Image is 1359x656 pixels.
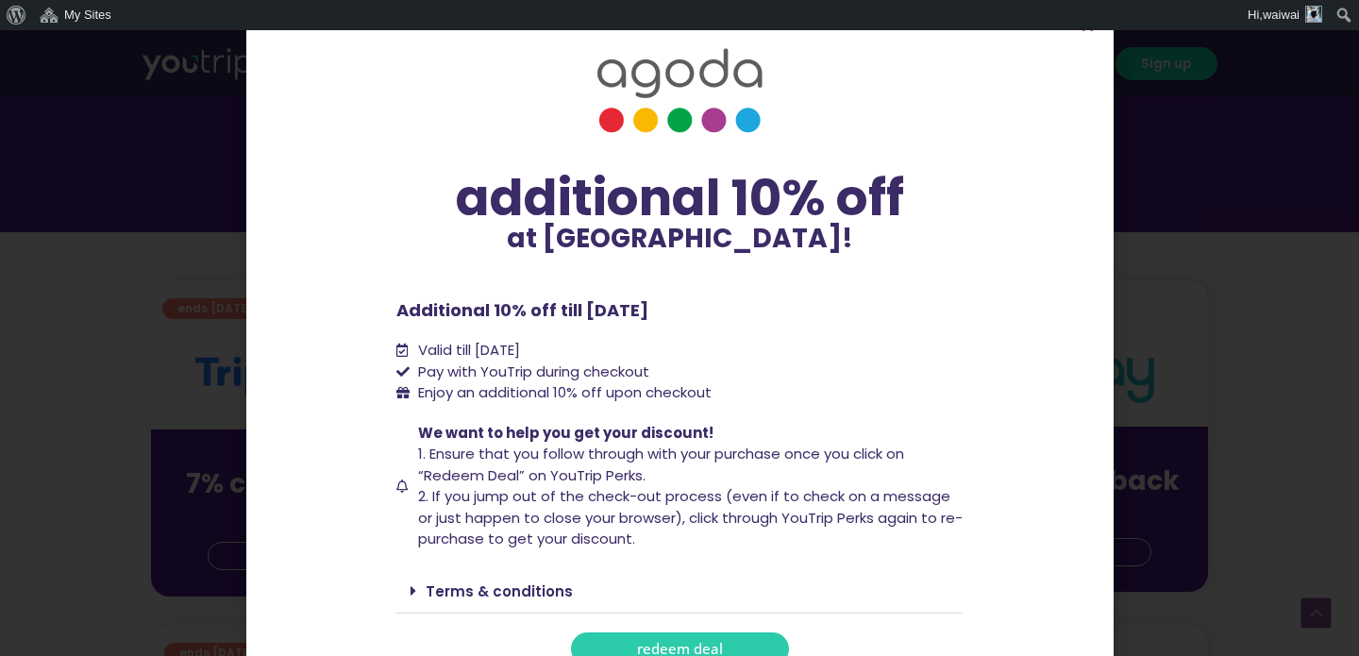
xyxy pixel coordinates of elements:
p: at [GEOGRAPHIC_DATA]! [396,226,963,252]
span: Pay with YouTrip during checkout [413,362,649,383]
span: redeem deal [637,642,723,656]
span: waiwai [1263,8,1300,22]
span: 2. If you jump out of the check-out process (even if to check on a message or just happen to clos... [418,486,963,548]
span: Valid till [DATE] [413,340,520,362]
div: additional 10% off [396,171,963,226]
p: Additional 10% off till [DATE] [396,297,963,323]
span: We want to help you get your discount! [418,423,713,443]
div: Terms & conditions [396,569,963,614]
span: Enjoy an additional 10% off upon checkout [418,382,712,402]
a: Terms & conditions [426,581,573,601]
span: 1. Ensure that you follow through with your purchase once you click on “Redeem Deal” on YouTrip P... [418,444,904,485]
